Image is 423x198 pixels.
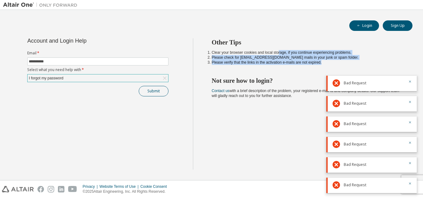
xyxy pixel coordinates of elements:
[27,51,168,56] label: Email
[212,89,229,93] a: Contact us
[344,162,366,167] span: Bad Request
[212,55,402,60] li: Please check for [EMAIL_ADDRESS][DOMAIN_NAME] mails in your junk or spam folder.
[83,184,99,189] div: Privacy
[212,77,402,85] h2: Not sure how to login?
[140,184,170,189] div: Cookie Consent
[212,89,399,98] span: with a brief description of the problem, your registered e-mail id and company details. Our suppo...
[212,50,402,55] li: Clear your browser cookies and local storage, if you continue experiencing problems.
[344,121,366,126] span: Bad Request
[58,186,64,192] img: linkedin.svg
[83,189,171,194] p: © 2025 Altair Engineering, Inc. All Rights Reserved.
[139,86,168,96] button: Submit
[99,184,140,189] div: Website Terms of Use
[344,101,366,106] span: Bad Request
[383,20,412,31] button: Sign Up
[27,38,140,43] div: Account and Login Help
[3,2,81,8] img: Altair One
[68,186,77,192] img: youtube.svg
[2,186,34,192] img: altair_logo.svg
[212,60,402,65] li: Please verify that the links in the activation e-mails are not expired.
[37,186,44,192] img: facebook.svg
[48,186,54,192] img: instagram.svg
[28,75,64,82] div: I forgot my password
[27,67,168,72] label: Select what you need help with
[344,81,366,86] span: Bad Request
[344,183,366,187] span: Bad Request
[28,74,168,82] div: I forgot my password
[212,38,402,46] h2: Other Tips
[344,142,366,147] span: Bad Request
[349,20,379,31] button: Login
